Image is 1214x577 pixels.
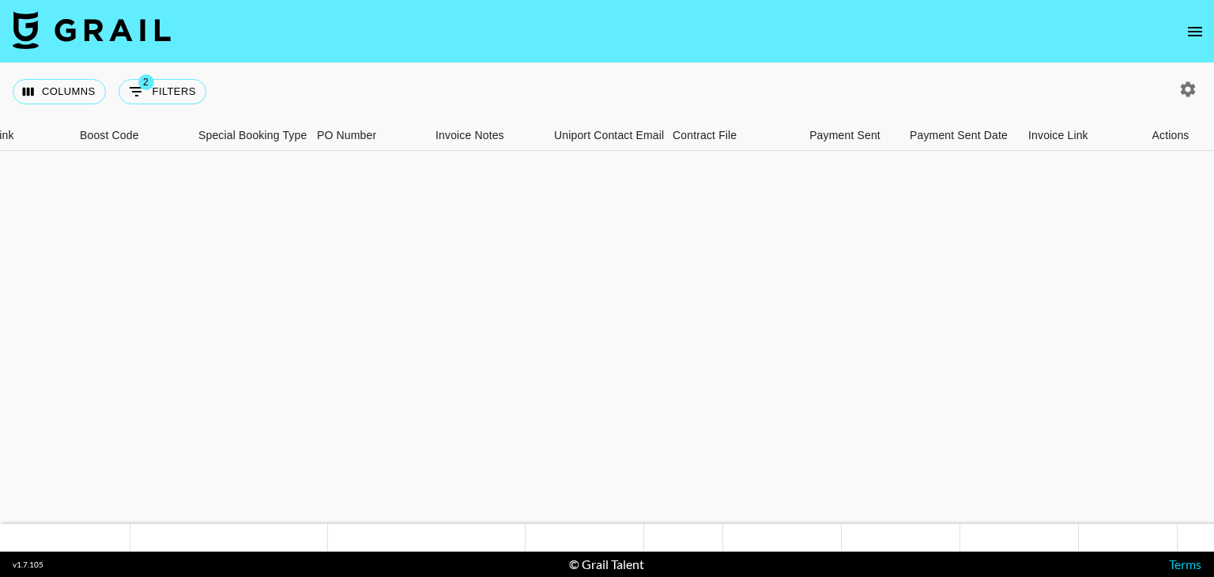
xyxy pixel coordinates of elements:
[910,120,1008,151] div: Payment Sent Date
[119,79,206,104] button: Show filters
[673,120,737,151] div: Contract File
[902,120,1020,151] div: Payment Sent Date
[1028,120,1088,151] div: Invoice Link
[80,120,139,151] div: Boost Code
[1169,556,1201,571] a: Terms
[554,120,664,151] div: Uniport Contact Email
[783,120,902,151] div: Payment Sent
[428,120,546,151] div: Invoice Notes
[665,120,783,151] div: Contract File
[1152,120,1189,151] div: Actions
[190,120,309,151] div: Special Booking Type
[1179,16,1211,47] button: open drawer
[138,74,154,90] span: 2
[13,79,106,104] button: Select columns
[309,120,428,151] div: PO Number
[1139,120,1202,151] div: Actions
[569,556,644,572] div: © Grail Talent
[435,120,504,151] div: Invoice Notes
[13,11,171,49] img: Grail Talent
[198,120,307,151] div: Special Booking Type
[1020,120,1139,151] div: Invoice Link
[72,120,190,151] div: Boost Code
[546,120,665,151] div: Uniport Contact Email
[809,120,880,151] div: Payment Sent
[13,560,43,570] div: v 1.7.105
[317,120,376,151] div: PO Number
